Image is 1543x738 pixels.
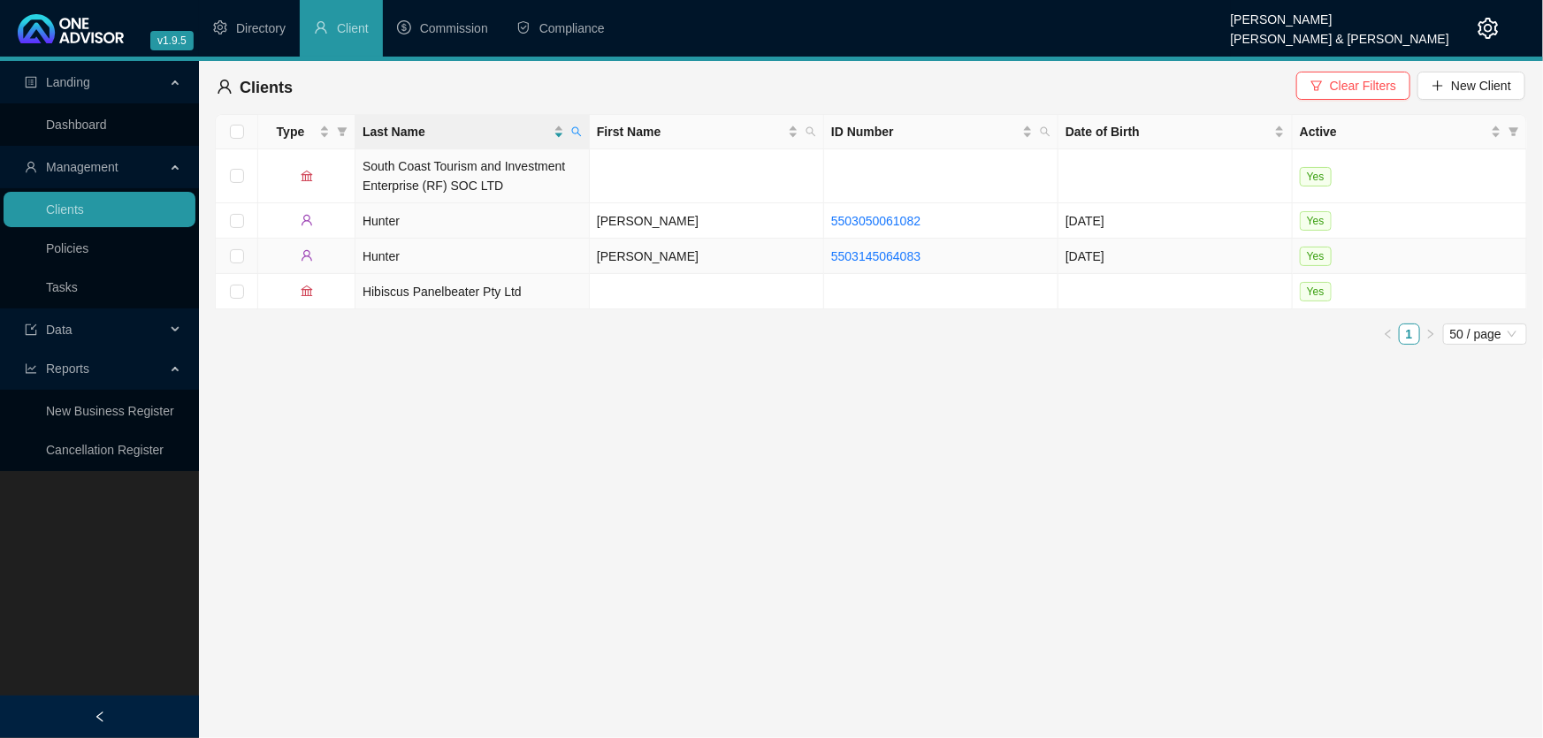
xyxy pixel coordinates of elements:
span: dollar [397,20,411,34]
span: Clients [240,79,293,96]
span: user [301,214,313,226]
span: Client [337,21,369,35]
div: [PERSON_NAME] [1231,4,1449,24]
a: Dashboard [46,118,107,132]
span: Date of Birth [1066,122,1271,141]
td: South Coast Tourism and Investment Enterprise (RF) SOC LTD [355,149,590,203]
span: Last Name [363,122,550,141]
button: New Client [1417,72,1525,100]
span: Clear Filters [1330,76,1396,95]
div: [PERSON_NAME] & [PERSON_NAME] [1231,24,1449,43]
span: Management [46,160,118,174]
a: New Business Register [46,404,174,418]
span: search [1040,126,1050,137]
td: [DATE] [1058,239,1293,274]
span: profile [25,76,37,88]
span: left [1383,329,1394,339]
span: filter [1509,126,1519,137]
span: Commission [420,21,488,35]
li: Previous Page [1378,323,1399,345]
span: user [217,79,233,95]
span: setting [1478,18,1499,39]
div: Page Size [1443,323,1527,345]
span: bank [301,285,313,297]
a: Clients [46,202,84,217]
span: filter [333,118,351,145]
span: filter [337,126,348,137]
th: Type [258,115,355,149]
td: [PERSON_NAME] [590,203,824,239]
span: Directory [236,21,286,35]
button: left [1378,323,1399,345]
td: [DATE] [1058,203,1293,239]
span: Yes [1300,247,1332,266]
span: Type [265,122,316,141]
span: search [806,126,816,137]
th: ID Number [824,115,1058,149]
span: search [802,118,820,145]
span: Active [1300,122,1487,141]
th: First Name [590,115,824,149]
span: search [1036,118,1054,145]
span: bank [301,170,313,182]
td: [PERSON_NAME] [590,239,824,274]
td: Hunter [355,239,590,274]
a: 5503050061082 [831,214,920,228]
span: user [301,249,313,262]
span: Yes [1300,282,1332,301]
span: user [314,20,328,34]
li: 1 [1399,323,1420,345]
a: 5503145064083 [831,249,920,263]
span: ID Number [831,122,1019,141]
a: Policies [46,241,88,255]
span: line-chart [25,362,37,375]
th: Date of Birth [1058,115,1293,149]
span: Data [46,323,73,337]
span: Compliance [539,21,605,35]
span: Landing [46,75,90,89]
span: import [25,323,37,336]
td: Hibiscus Panelbeater Pty Ltd [355,274,590,309]
img: 2df55531c6924b55f21c4cf5d4484680-logo-light.svg [18,14,124,43]
span: filter [1505,118,1523,145]
button: Clear Filters [1296,72,1410,100]
span: search [568,118,585,145]
span: setting [213,20,227,34]
span: Reports [46,361,89,376]
span: First Name [597,122,784,141]
span: plus [1432,80,1444,92]
td: Hunter [355,203,590,239]
span: search [571,126,582,137]
span: Yes [1300,167,1332,186]
a: 1 [1400,324,1419,344]
span: user [25,161,37,173]
span: v1.9.5 [150,31,194,50]
span: New Client [1451,76,1511,95]
span: safety [516,20,531,34]
span: left [94,711,106,723]
th: Active [1293,115,1527,149]
button: right [1420,323,1441,345]
li: Next Page [1420,323,1441,345]
a: Tasks [46,280,78,294]
span: 50 / page [1450,324,1520,344]
span: right [1425,329,1436,339]
span: Yes [1300,211,1332,231]
a: Cancellation Register [46,443,164,457]
span: filter [1310,80,1323,92]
